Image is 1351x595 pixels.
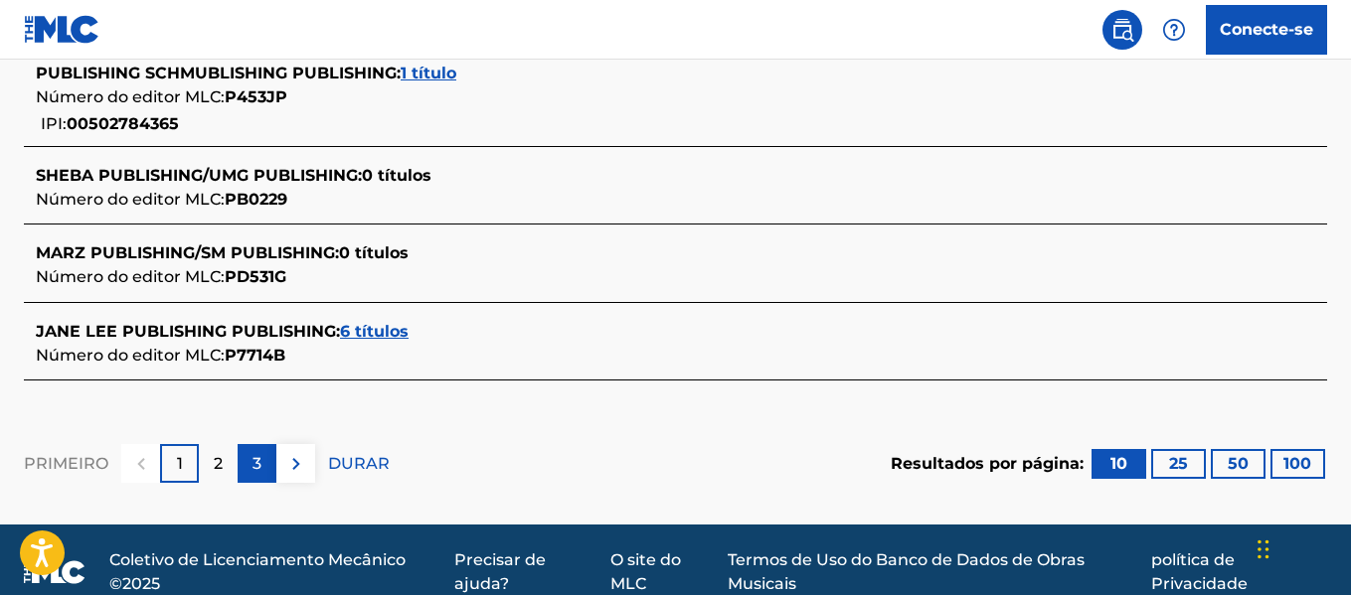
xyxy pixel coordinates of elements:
[1151,550,1248,593] font: política de Privacidade
[1211,449,1266,479] button: 50
[339,243,409,262] font: 0 títulos
[1154,10,1194,50] div: Ajuda
[358,166,362,185] font: :
[36,190,225,209] font: Número do editor MLC:
[362,166,431,185] font: 0 títulos
[214,454,223,473] font: 2
[1270,449,1325,479] button: 100
[397,64,401,82] font: :
[1162,18,1186,42] img: ajuda
[225,267,286,286] font: PD531G
[36,64,397,82] font: PUBLISHING SCHMUBLISHING PUBLISHING
[891,454,1084,473] font: Resultados por página:
[1258,520,1269,579] div: Arrastar
[109,550,406,593] font: Coletivo de Licenciamento Mecânico ©
[36,322,336,341] font: JANE LEE PUBLISHING PUBLISHING
[225,190,287,209] font: PB0229
[284,452,308,476] img: certo
[335,243,339,262] font: :
[340,322,409,341] font: 6 títulos
[41,114,67,133] font: IPI:
[1110,454,1127,473] font: 10
[328,454,390,473] font: DURAR
[225,346,285,365] font: P7714B
[1169,454,1188,473] font: 25
[1252,500,1351,595] iframe: Widget de bate-papo
[1220,20,1313,39] font: Conecte-se
[253,454,261,473] font: 3
[225,87,287,106] font: P453JP
[67,114,179,133] font: 00502784365
[1206,5,1327,55] a: Conecte-se
[1228,454,1249,473] font: 50
[454,550,546,593] font: Precisar de ajuda?
[122,574,160,593] font: 2025
[24,15,100,44] img: Logotipo da MLC
[36,243,335,262] font: MARZ PUBLISHING/SM PUBLISHING
[1110,18,1134,42] img: procurar
[1151,449,1206,479] button: 25
[1102,10,1142,50] a: Pesquisa pública
[36,166,358,185] font: SHEBA PUBLISHING/UMG PUBLISHING
[24,560,85,584] img: logotipo
[36,346,225,365] font: Número do editor MLC:
[24,454,108,473] font: PRIMEIRO
[1092,449,1146,479] button: 10
[36,267,225,286] font: Número do editor MLC:
[610,550,681,593] font: O site do MLC
[728,550,1085,593] font: Termos de Uso do Banco de Dados de Obras Musicais
[1283,454,1311,473] font: 100
[336,322,340,341] font: :
[36,87,225,106] font: Número do editor MLC:
[177,454,183,473] font: 1
[401,64,456,82] font: 1 título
